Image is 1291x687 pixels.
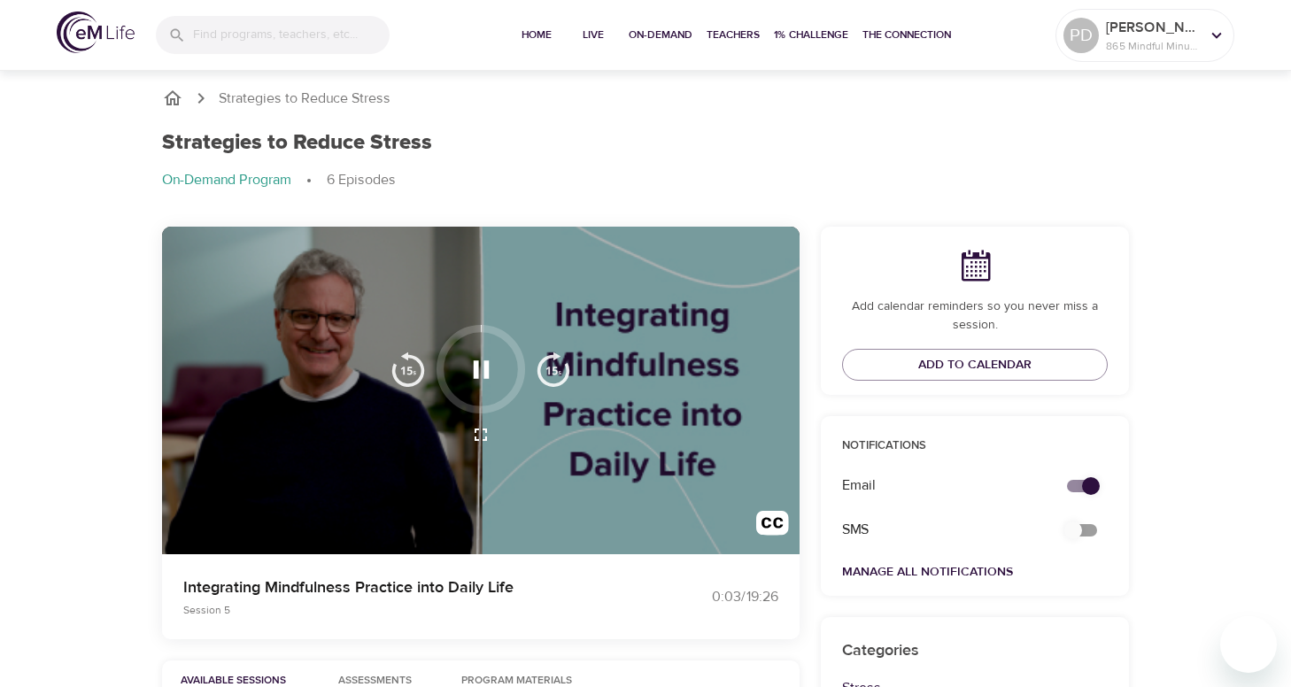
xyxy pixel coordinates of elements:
[536,351,571,387] img: 15s_next.svg
[183,602,624,618] p: Session 5
[162,88,1129,109] nav: breadcrumb
[842,437,1108,455] p: Notifications
[193,16,390,54] input: Find programs, teachers, etc...
[219,89,390,109] p: Strategies to Reduce Stress
[707,26,760,44] span: Teachers
[756,511,789,544] img: open_caption.svg
[918,354,1032,376] span: Add to Calendar
[862,26,951,44] span: The Connection
[572,26,615,44] span: Live
[162,130,432,156] h1: Strategies to Reduce Stress
[842,564,1013,580] a: Manage All Notifications
[1220,616,1277,673] iframe: Button to launch messaging window
[162,170,1129,191] nav: breadcrumb
[57,12,135,53] img: logo
[1106,17,1200,38] p: [PERSON_NAME]
[831,509,1046,551] div: SMS
[162,170,291,190] p: On-Demand Program
[183,575,624,599] p: Integrating Mindfulness Practice into Daily Life
[390,351,426,387] img: 15s_prev.svg
[645,587,778,607] div: 0:03 / 19:26
[774,26,848,44] span: 1% Challenge
[1063,18,1099,53] div: PD
[831,465,1046,506] div: Email
[1106,38,1200,54] p: 865 Mindful Minutes
[842,297,1108,335] p: Add calendar reminders so you never miss a session.
[842,638,1108,664] h6: Categories
[746,500,800,554] button: Transcript/Closed Captions (c)
[327,170,396,190] p: 6 Episodes
[629,26,692,44] span: On-Demand
[842,349,1108,382] button: Add to Calendar
[515,26,558,44] span: Home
